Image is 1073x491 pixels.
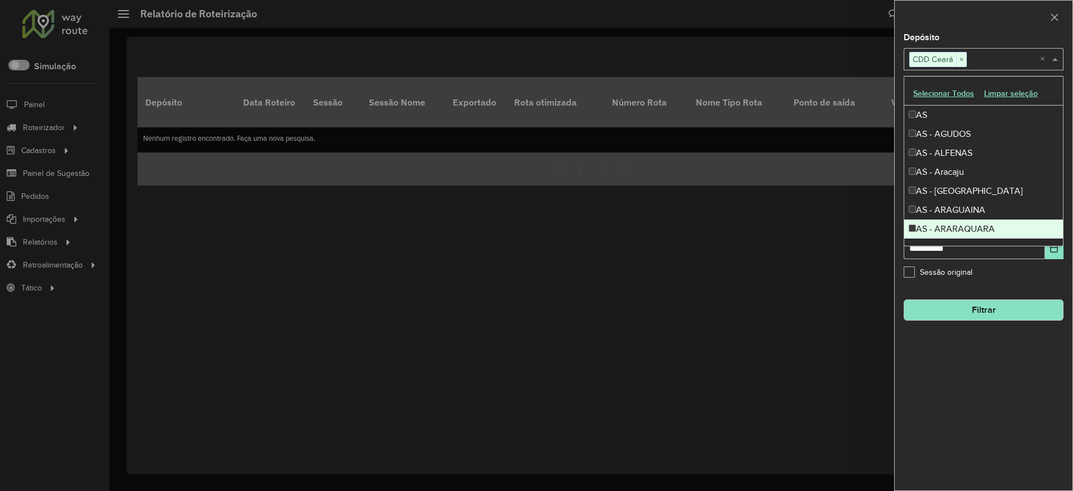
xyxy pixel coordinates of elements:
[1045,237,1063,259] button: Choose Date
[904,31,939,44] label: Depósito
[956,53,966,66] span: ×
[1040,53,1050,66] span: Clear all
[904,144,1063,163] div: AS - ALFENAS
[979,85,1043,102] button: Limpar seleção
[904,239,1063,258] div: AS - AS Minas
[904,201,1063,220] div: AS - ARAGUAINA
[904,182,1063,201] div: AS - [GEOGRAPHIC_DATA]
[908,85,979,102] button: Selecionar Todos
[904,299,1063,321] button: Filtrar
[904,76,1063,246] ng-dropdown-panel: Options list
[910,53,956,66] span: CDD Ceará
[904,220,1063,239] div: AS - ARARAQUARA
[904,266,972,278] label: Sessão original
[904,125,1063,144] div: AS - AGUDOS
[904,106,1063,125] div: AS
[904,163,1063,182] div: AS - Aracaju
